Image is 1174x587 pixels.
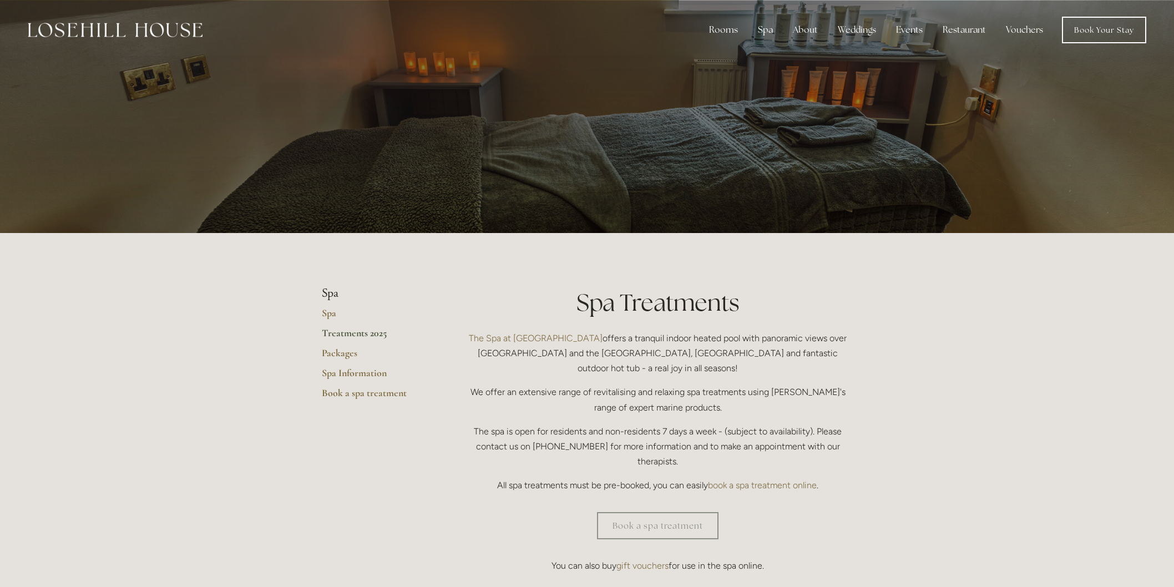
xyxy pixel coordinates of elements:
[700,19,747,41] div: Rooms
[463,286,852,319] h1: Spa Treatments
[749,19,782,41] div: Spa
[28,23,203,37] img: Losehill House
[616,560,669,571] a: gift vouchers
[322,387,428,407] a: Book a spa treatment
[708,480,817,490] a: book a spa treatment online
[322,327,428,347] a: Treatments 2025
[887,19,932,41] div: Events
[784,19,827,41] div: About
[322,286,428,301] li: Spa
[934,19,995,41] div: Restaurant
[469,333,603,343] a: The Spa at [GEOGRAPHIC_DATA]
[463,424,852,469] p: The spa is open for residents and non-residents 7 days a week - (subject to availability). Please...
[463,384,852,414] p: We offer an extensive range of revitalising and relaxing spa treatments using [PERSON_NAME]'s ran...
[597,512,718,539] a: Book a spa treatment
[463,478,852,493] p: All spa treatments must be pre-booked, you can easily .
[322,367,428,387] a: Spa Information
[829,19,885,41] div: Weddings
[463,331,852,376] p: offers a tranquil indoor heated pool with panoramic views over [GEOGRAPHIC_DATA] and the [GEOGRAP...
[463,558,852,573] p: You can also buy for use in the spa online.
[322,347,428,367] a: Packages
[322,307,428,327] a: Spa
[1062,17,1146,43] a: Book Your Stay
[997,19,1052,41] a: Vouchers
